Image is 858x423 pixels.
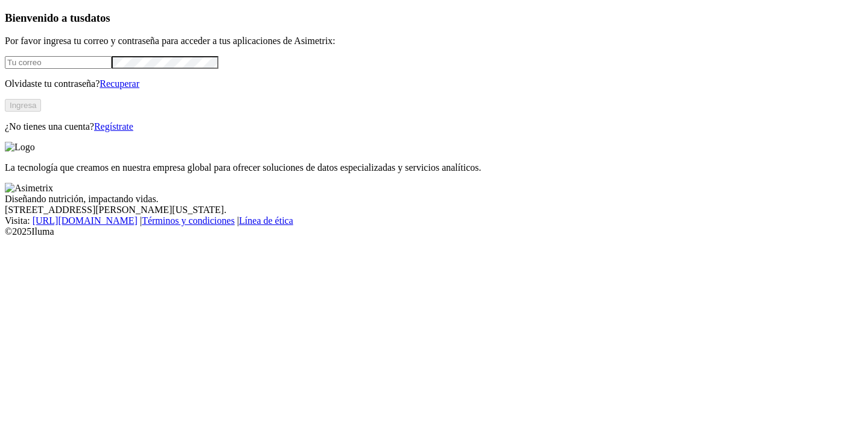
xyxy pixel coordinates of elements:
a: Recuperar [100,78,139,89]
div: Visita : | | [5,215,853,226]
a: Línea de ética [239,215,293,226]
a: Términos y condiciones [142,215,235,226]
a: Regístrate [94,121,133,132]
img: Asimetrix [5,183,53,194]
div: [STREET_ADDRESS][PERSON_NAME][US_STATE]. [5,205,853,215]
div: © 2025 Iluma [5,226,853,237]
a: [URL][DOMAIN_NAME] [33,215,138,226]
p: La tecnología que creamos en nuestra empresa global para ofrecer soluciones de datos especializad... [5,162,853,173]
span: datos [84,11,110,24]
h3: Bienvenido a tus [5,11,853,25]
div: Diseñando nutrición, impactando vidas. [5,194,853,205]
p: Por favor ingresa tu correo y contraseña para acceder a tus aplicaciones de Asimetrix: [5,36,853,46]
p: ¿No tienes una cuenta? [5,121,853,132]
img: Logo [5,142,35,153]
p: Olvidaste tu contraseña? [5,78,853,89]
button: Ingresa [5,99,41,112]
input: Tu correo [5,56,112,69]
